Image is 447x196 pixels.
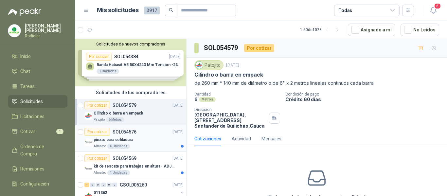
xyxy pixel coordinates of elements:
[20,83,35,90] span: Tareas
[169,8,173,12] span: search
[196,62,203,69] img: Company Logo
[84,165,92,173] img: Company Logo
[285,97,444,102] p: Crédito 60 días
[261,135,281,142] div: Mensajes
[8,110,67,123] a: Licitaciones
[20,128,35,135] span: Cotizar
[434,3,441,9] span: 8
[75,125,186,152] a: Por cotizarSOL054576[DATE] Company Logopinzas para soldaduraAlmatec6 Unidades
[172,182,184,188] p: [DATE]
[107,170,130,175] div: 1 Unidades
[8,140,67,160] a: Órdenes de Compra
[232,135,251,142] div: Actividad
[427,5,439,16] button: 8
[94,117,105,122] p: Patojito
[194,112,266,129] p: [GEOGRAPHIC_DATA], [STREET_ADDRESS] Santander de Quilichao , Cauca
[75,86,186,99] div: Solicitudes de tus compradores
[97,6,139,15] h1: Mis solicitudes
[8,80,67,93] a: Tareas
[244,44,274,52] div: Por cotizar
[113,156,136,161] p: SOL054569
[25,34,67,38] p: Rodiclar
[172,155,184,162] p: [DATE]
[172,102,184,109] p: [DATE]
[8,95,67,108] a: Solicitudes
[8,125,67,138] a: Cotizar1
[144,7,160,14] span: 3917
[94,137,133,143] p: pinzas para soldadura
[194,107,266,112] p: Dirección
[8,163,67,175] a: Remisiones
[94,190,107,196] p: 011362
[194,60,223,70] div: Patojito
[84,154,110,162] div: Por cotizar
[20,98,43,105] span: Solicitudes
[107,183,112,187] div: 0
[20,68,30,75] span: Chat
[194,97,198,102] p: 6
[204,43,239,53] h3: SOL054579
[96,183,100,187] div: 0
[94,170,106,175] p: Almatec
[8,8,41,16] img: Logo peakr
[20,113,45,120] span: Licitaciones
[226,62,239,68] p: [DATE]
[8,178,67,190] a: Configuración
[401,24,439,36] button: No Leídos
[194,80,439,87] p: de 260 mm * 140 mm de diámetro o de 6" x 2 metros lineales continuos cada barra
[199,97,216,102] div: Metros
[84,138,92,146] img: Company Logo
[112,183,117,187] div: 0
[172,129,184,135] p: [DATE]
[20,165,45,172] span: Remisiones
[94,163,175,169] p: kit de rescate para trabajos en altura - ADJUNTAR FICHA TECNICA
[94,144,106,149] p: Almatec
[113,130,136,134] p: SOL054576
[194,71,263,78] p: Cilindro o barra en empack
[285,92,444,97] p: Condición de pago
[20,180,49,187] span: Configuración
[8,50,67,62] a: Inicio
[120,183,147,187] p: GSOL005260
[90,183,95,187] div: 0
[56,129,63,134] span: 1
[107,144,130,149] div: 6 Unidades
[84,112,92,120] img: Company Logo
[113,103,136,108] p: SOL054579
[84,101,110,109] div: Por cotizar
[8,25,21,37] img: Company Logo
[106,117,124,122] div: 6 Metros
[20,143,61,157] span: Órdenes de Compra
[194,135,221,142] div: Cotizaciones
[101,183,106,187] div: 0
[300,25,343,35] div: 1 - 50 de 1028
[75,152,186,178] a: Por cotizarSOL054569[DATE] Company Logokit de rescate para trabajos en altura - ADJUNTAR FICHA TE...
[25,24,67,33] p: [PERSON_NAME] [PERSON_NAME]
[84,183,89,187] div: 1
[75,39,186,86] div: Solicitudes de nuevos compradoresPor cotizarSOL054384[DATE] Banda Habasit A5 50X4243 Mm Tension -...
[94,110,143,116] p: Cilindro o barra en empack
[78,42,184,46] button: Solicitudes de nuevos compradores
[338,7,352,14] div: Todas
[84,128,110,136] div: Por cotizar
[194,92,280,97] p: Cantidad
[75,99,186,125] a: Por cotizarSOL054579[DATE] Company LogoCilindro o barra en empackPatojito6 Metros
[20,53,31,60] span: Inicio
[348,24,395,36] button: Asignado a mi
[8,65,67,78] a: Chat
